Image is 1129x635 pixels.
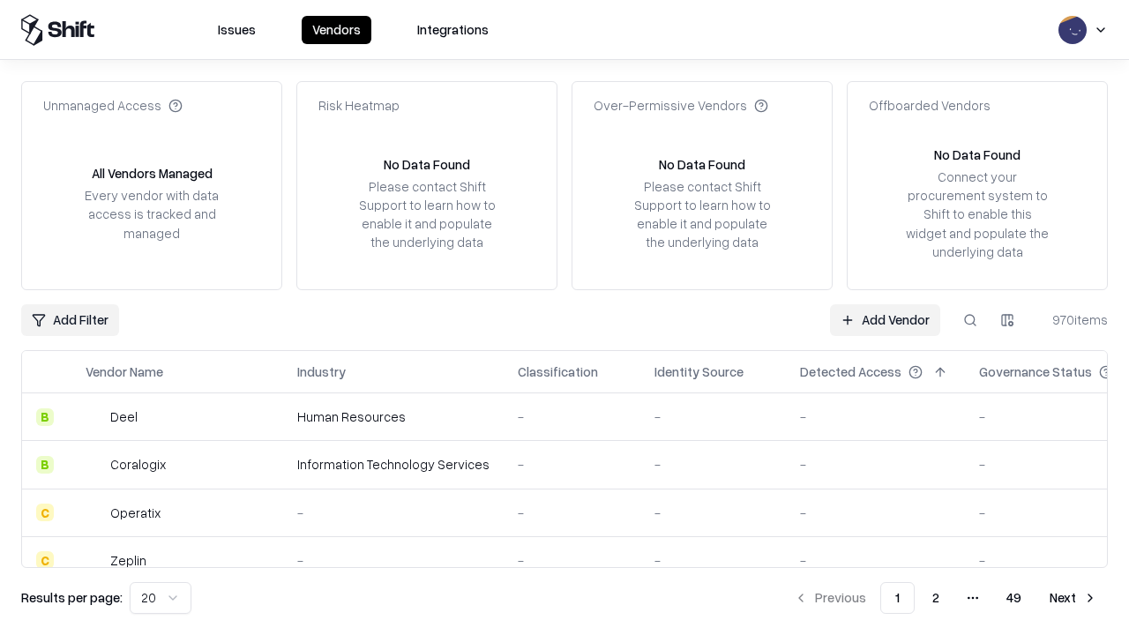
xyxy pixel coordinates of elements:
[992,582,1036,614] button: 49
[21,304,119,336] button: Add Filter
[384,155,470,174] div: No Data Found
[800,455,951,474] div: -
[800,407,951,426] div: -
[518,362,598,381] div: Classification
[297,407,490,426] div: Human Resources
[654,551,772,570] div: -
[979,362,1092,381] div: Governance Status
[86,551,103,569] img: Zeplin
[654,455,772,474] div: -
[407,16,499,44] button: Integrations
[354,177,500,252] div: Please contact Shift Support to learn how to enable it and populate the underlying data
[518,407,626,426] div: -
[800,362,901,381] div: Detected Access
[297,362,346,381] div: Industry
[110,455,166,474] div: Coralogix
[654,362,744,381] div: Identity Source
[880,582,915,614] button: 1
[518,504,626,522] div: -
[207,16,266,44] button: Issues
[594,96,768,115] div: Over-Permissive Vendors
[110,551,146,570] div: Zeplin
[110,407,138,426] div: Deel
[518,455,626,474] div: -
[318,96,400,115] div: Risk Heatmap
[297,551,490,570] div: -
[36,408,54,426] div: B
[86,408,103,426] img: Deel
[934,146,1021,164] div: No Data Found
[830,304,940,336] a: Add Vendor
[783,582,1108,614] nav: pagination
[869,96,991,115] div: Offboarded Vendors
[36,456,54,474] div: B
[43,96,183,115] div: Unmanaged Access
[629,177,775,252] div: Please contact Shift Support to learn how to enable it and populate the underlying data
[21,588,123,607] p: Results per page:
[302,16,371,44] button: Vendors
[92,164,213,183] div: All Vendors Managed
[86,362,163,381] div: Vendor Name
[297,455,490,474] div: Information Technology Services
[110,504,161,522] div: Operatix
[800,504,951,522] div: -
[904,168,1050,261] div: Connect your procurement system to Shift to enable this widget and populate the underlying data
[36,504,54,521] div: C
[86,456,103,474] img: Coralogix
[659,155,745,174] div: No Data Found
[518,551,626,570] div: -
[297,504,490,522] div: -
[36,551,54,569] div: C
[1039,582,1108,614] button: Next
[918,582,953,614] button: 2
[1037,310,1108,329] div: 970 items
[79,186,225,242] div: Every vendor with data access is tracked and managed
[800,551,951,570] div: -
[86,504,103,521] img: Operatix
[654,407,772,426] div: -
[654,504,772,522] div: -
